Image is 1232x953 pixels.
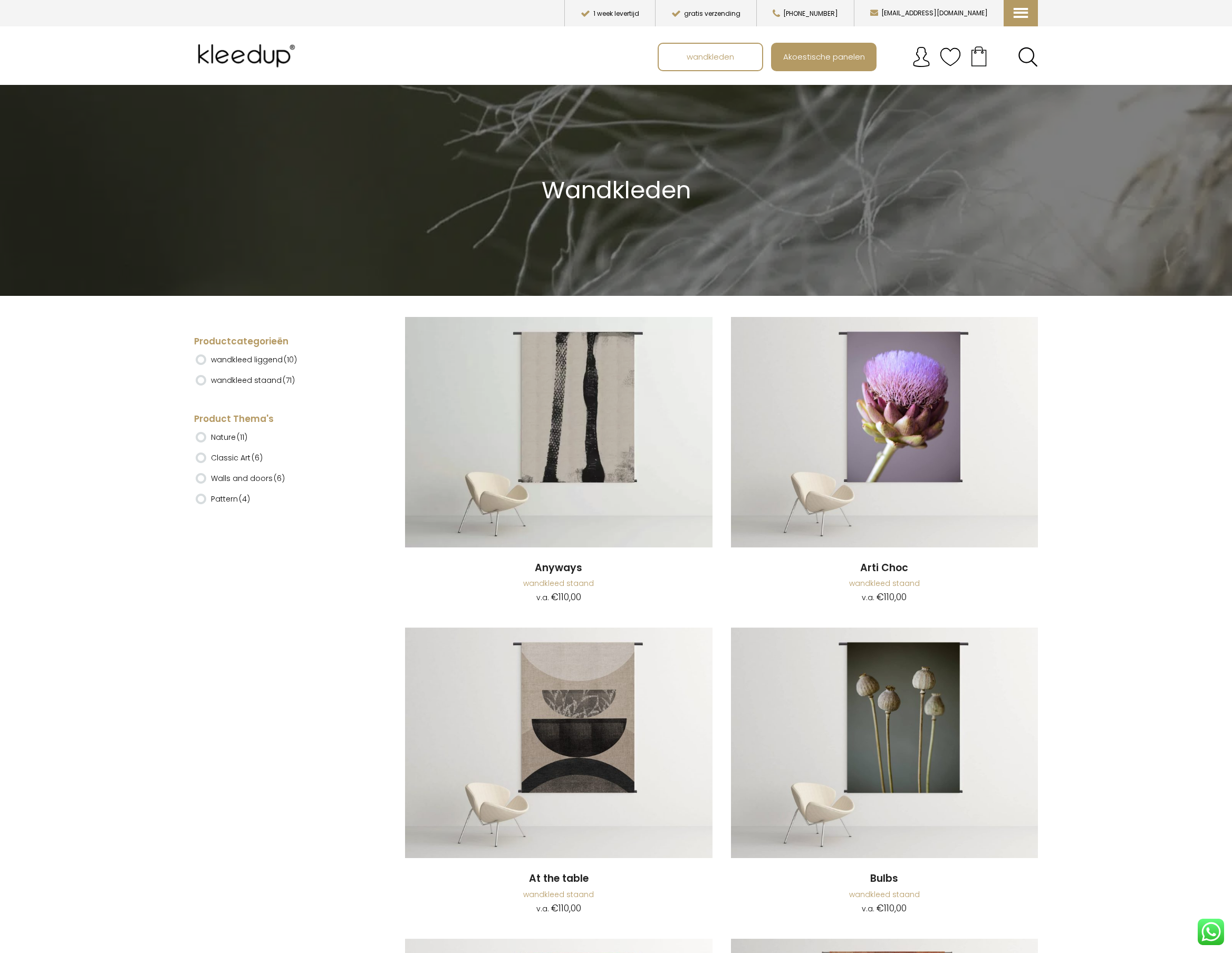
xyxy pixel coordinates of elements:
bdi: 110,00 [877,591,907,603]
a: wandkleed staand [849,578,920,589]
img: Kleedup [194,35,303,77]
a: Bulbs [731,628,1038,860]
span: Wandkleden [542,174,691,207]
span: v.a. [536,903,549,914]
span: v.a. [536,592,549,603]
span: wandkleden [681,46,740,66]
span: € [877,902,884,915]
a: Akoestische panelen [772,44,875,70]
span: (6) [252,453,263,463]
span: v.a. [862,592,874,603]
span: Akoestische panelen [777,46,871,66]
span: € [551,591,559,603]
a: wandkleed staand [849,889,920,900]
a: Bulbs [731,872,1038,886]
a: wandkleden [659,44,762,70]
h4: Productcategorieën [194,335,363,348]
a: Arti Choc [731,561,1038,575]
h4: Product Thema's [194,413,363,426]
img: Anyways [405,317,713,547]
label: Nature [211,428,247,446]
a: Anyways [405,317,713,549]
span: € [551,902,559,915]
a: At the table [405,872,713,886]
span: € [877,591,884,603]
a: Search [1018,47,1038,67]
label: Classic Art [211,449,263,467]
label: Walls and doors [211,469,285,487]
a: wandkleed staand [523,578,594,589]
span: (10) [284,354,297,365]
img: verlanglijstje.svg [940,46,961,68]
span: (11) [237,432,247,442]
bdi: 110,00 [551,591,581,603]
a: wandkleed staand [523,889,594,900]
img: At The Table [405,628,713,858]
bdi: 110,00 [551,902,581,915]
nav: Main menu [658,43,1046,71]
label: Pattern [211,490,250,508]
span: (6) [274,473,285,484]
label: wandkleed liggend [211,351,297,369]
a: Anyways [405,561,713,575]
img: account.svg [911,46,932,68]
span: v.a. [862,903,874,914]
span: (4) [239,494,250,504]
a: Your cart [961,43,997,69]
span: (71) [283,375,295,386]
label: wandkleed staand [211,371,295,389]
bdi: 110,00 [877,902,907,915]
img: Bulbs [731,628,1038,858]
img: Arti Choc [731,317,1038,547]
